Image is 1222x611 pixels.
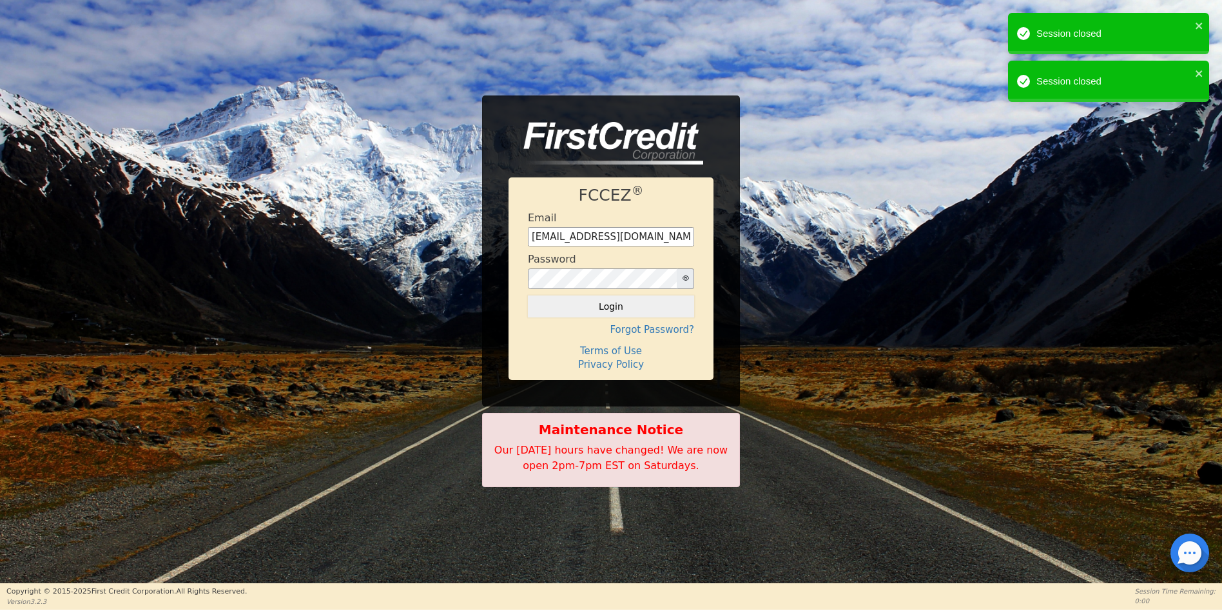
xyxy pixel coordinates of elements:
h4: Email [528,212,556,224]
img: logo-CMu_cnol.png [509,122,703,165]
p: Session Time Remaining: [1135,586,1216,596]
h4: Forgot Password? [528,324,694,336]
button: Login [528,295,694,317]
div: Session closed [1036,26,1191,41]
input: Enter email [528,227,694,246]
h4: Password [528,253,576,265]
button: close [1195,66,1204,81]
input: password [528,268,677,289]
h1: FCCEZ [528,186,694,205]
span: Our [DATE] hours have changed! We are now open 2pm-7pm EST on Saturdays. [494,444,728,472]
h4: Terms of Use [528,345,694,357]
b: Maintenance Notice [489,420,733,439]
h4: Privacy Policy [528,359,694,370]
button: close [1195,18,1204,33]
span: All Rights Reserved. [176,587,247,596]
div: Session closed [1036,74,1191,89]
p: 0:00 [1135,596,1216,606]
p: Copyright © 2015- 2025 First Credit Corporation. [6,586,247,597]
p: Version 3.2.3 [6,597,247,606]
sup: ® [632,184,644,197]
